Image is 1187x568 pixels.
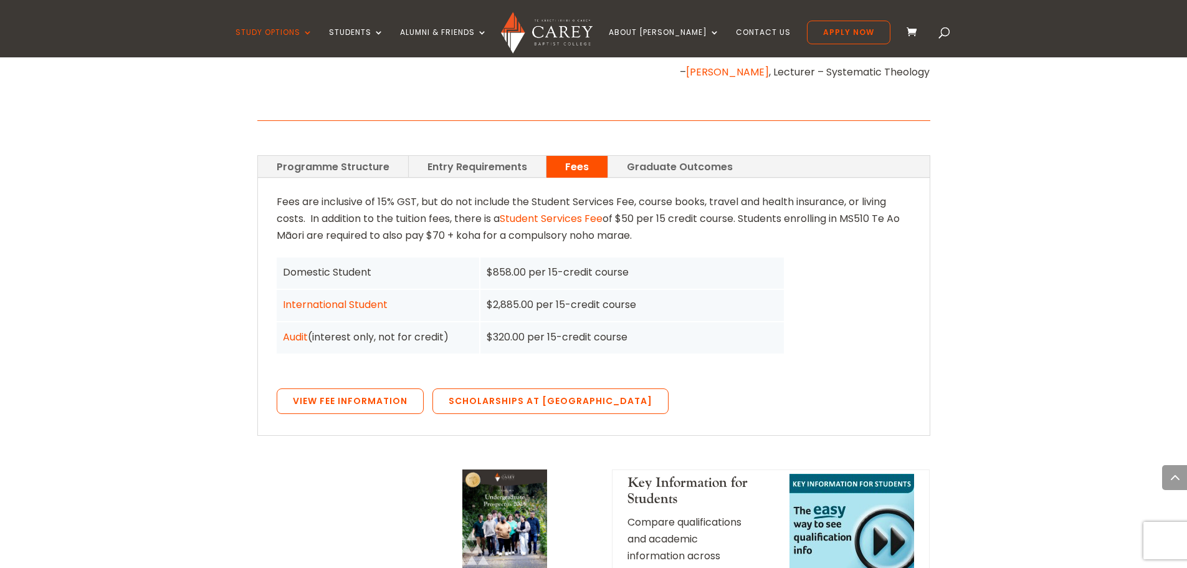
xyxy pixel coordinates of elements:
a: Contact Us [736,28,791,57]
div: $2,885.00 per 15-credit course [487,296,778,313]
p: – , Lecturer – Systematic Theology [612,64,930,80]
a: Fees [546,156,608,178]
h4: Key Information for Students [627,474,756,514]
a: Audit [283,330,308,344]
a: About [PERSON_NAME] [609,28,720,57]
a: Programme Structure [258,156,408,178]
a: Alumni & Friends [400,28,487,57]
a: Study Options [236,28,313,57]
a: [PERSON_NAME] [686,65,769,79]
div: $858.00 per 15-credit course [487,264,778,281]
a: Scholarships at [GEOGRAPHIC_DATA] [432,388,669,415]
a: International Student [283,297,388,312]
a: Apply Now [807,21,890,44]
div: (interest only, not for credit) [283,329,474,345]
a: Student Services Fee [500,211,603,226]
a: Entry Requirements [409,156,546,178]
div: $320.00 per 15-credit course [487,329,778,345]
a: Students [329,28,384,57]
a: View Fee Information [277,388,424,415]
a: Graduate Outcomes [608,156,751,178]
img: Carey Baptist College [501,12,593,54]
div: Domestic Student [283,264,474,281]
span: Fees are inclusive of 15% GST, but do not include the Student Services Fee, course books, travel ... [277,195,886,226]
